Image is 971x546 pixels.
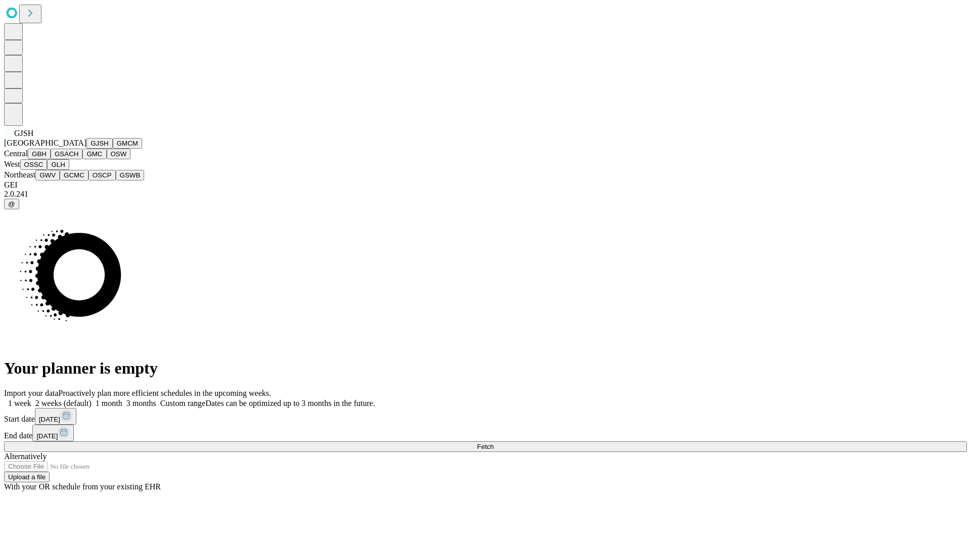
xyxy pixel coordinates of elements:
[4,452,47,461] span: Alternatively
[4,441,967,452] button: Fetch
[47,159,69,170] button: GLH
[4,482,161,491] span: With your OR schedule from your existing EHR
[35,399,92,407] span: 2 weeks (default)
[205,399,375,407] span: Dates can be optimized up to 3 months in the future.
[126,399,156,407] span: 3 months
[8,200,15,208] span: @
[4,359,967,378] h1: Your planner is empty
[116,170,145,180] button: GSWB
[4,190,967,199] div: 2.0.241
[4,139,86,147] span: [GEOGRAPHIC_DATA]
[60,170,89,180] button: GCMC
[89,170,116,180] button: OSCP
[28,149,51,159] button: GBH
[4,472,50,482] button: Upload a file
[4,389,59,397] span: Import your data
[35,170,60,180] button: GWV
[39,416,60,423] span: [DATE]
[107,149,131,159] button: OSW
[477,443,494,450] span: Fetch
[4,199,19,209] button: @
[4,149,28,158] span: Central
[35,408,76,425] button: [DATE]
[14,129,33,138] span: GJSH
[32,425,74,441] button: [DATE]
[59,389,271,397] span: Proactively plan more efficient schedules in the upcoming weeks.
[36,432,58,440] span: [DATE]
[4,425,967,441] div: End date
[96,399,122,407] span: 1 month
[20,159,48,170] button: OSSC
[160,399,205,407] span: Custom range
[113,138,142,149] button: GMCM
[82,149,106,159] button: GMC
[4,160,20,168] span: West
[4,170,35,179] span: Northeast
[51,149,82,159] button: GSACH
[4,180,967,190] div: GEI
[4,408,967,425] div: Start date
[86,138,113,149] button: GJSH
[8,399,31,407] span: 1 week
